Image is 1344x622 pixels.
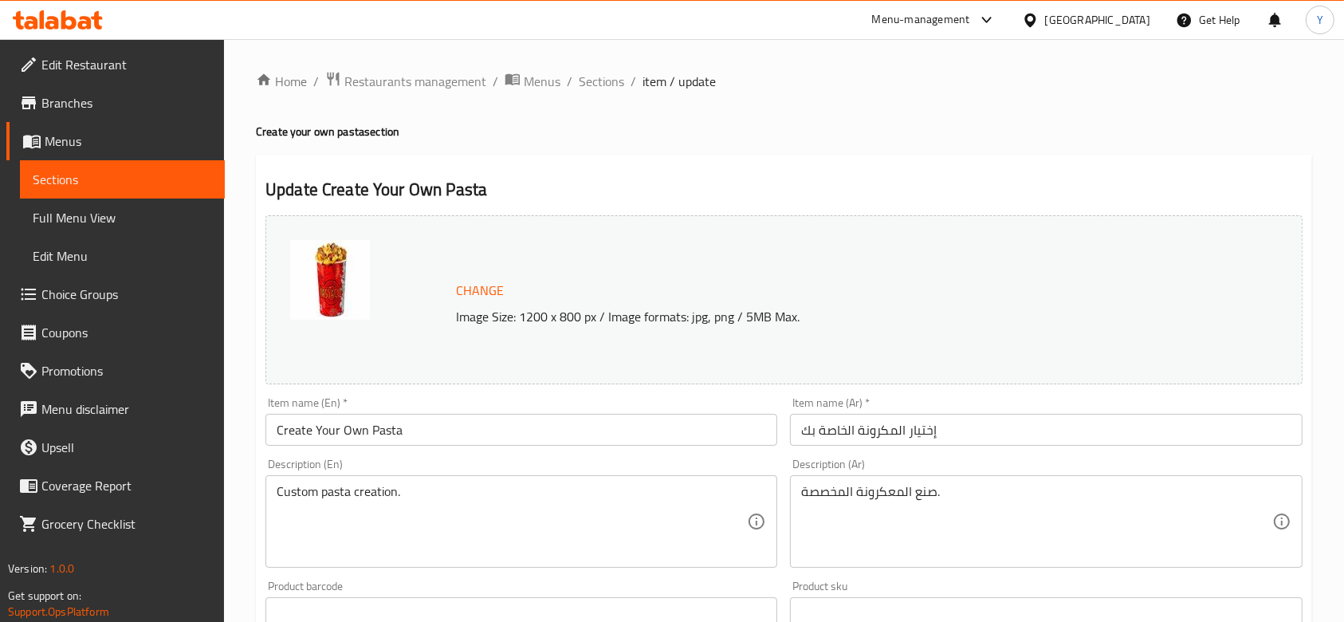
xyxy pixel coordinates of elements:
span: Branches [41,93,212,112]
span: Coverage Report [41,476,212,495]
a: Menus [6,122,225,160]
a: Home [256,72,307,91]
button: Change [450,274,510,307]
span: Menus [45,132,212,151]
span: Full Menu View [33,208,212,227]
li: / [631,72,636,91]
textarea: صنع المعكرونة المخصصة. [801,484,1271,560]
span: Sections [33,170,212,189]
input: Enter name En [265,414,777,446]
a: Upsell [6,428,225,467]
span: Menus [524,72,560,91]
span: 1.0.0 [49,558,74,579]
a: Support.OpsPlatform [8,601,109,622]
a: Full Menu View [20,199,225,237]
a: Restaurants management [325,71,486,92]
span: Coupons [41,323,212,342]
a: Coupons [6,313,225,352]
span: Promotions [41,361,212,380]
a: Promotions [6,352,225,390]
li: / [313,72,319,91]
input: Enter name Ar [790,414,1302,446]
span: Choice Groups [41,285,212,304]
li: / [493,72,498,91]
span: Menu disclaimer [41,400,212,419]
nav: breadcrumb [256,71,1312,92]
span: Restaurants management [344,72,486,91]
a: Coverage Report [6,467,225,505]
p: Image Size: 1200 x 800 px / Image formats: jpg, png / 5MB Max. [450,307,1190,326]
li: / [567,72,572,91]
a: Edit Menu [20,237,225,275]
span: Edit Restaurant [41,55,212,74]
span: Change [456,279,504,302]
span: Edit Menu [33,246,212,266]
span: Y [1317,11,1323,29]
h4: Create your own pasta section [256,124,1312,140]
span: Get support on: [8,585,81,606]
span: Version: [8,558,47,579]
a: Branches [6,84,225,122]
span: item / update [643,72,716,91]
div: Menu-management [872,10,970,30]
span: Upsell [41,438,212,457]
a: Sections [579,72,624,91]
a: Edit Restaurant [6,45,225,84]
a: Grocery Checklist [6,505,225,543]
span: Grocery Checklist [41,514,212,533]
div: [GEOGRAPHIC_DATA] [1045,11,1150,29]
img: WhatsApp_Image_20250811_a638905204410164435.jpeg [290,240,370,320]
a: Menu disclaimer [6,390,225,428]
h2: Update Create Your Own Pasta [265,178,1303,202]
a: Sections [20,160,225,199]
a: Choice Groups [6,275,225,313]
textarea: Custom pasta creation. [277,484,747,560]
a: Menus [505,71,560,92]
